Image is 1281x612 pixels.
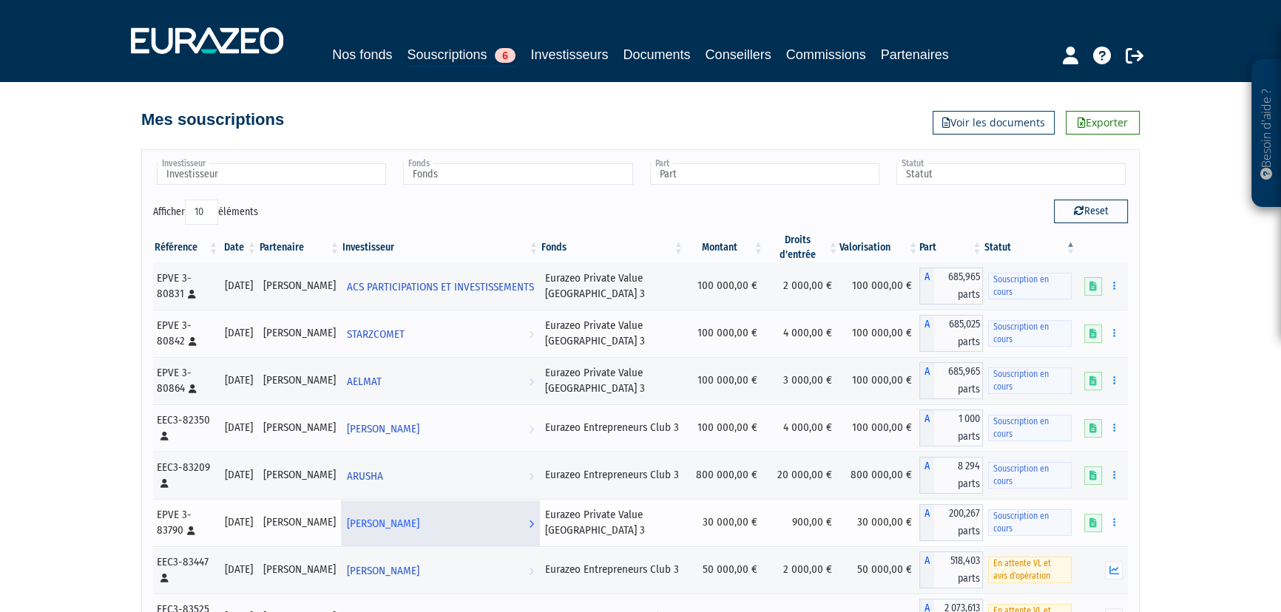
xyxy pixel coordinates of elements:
div: [DATE] [225,467,253,483]
th: Fonds: activer pour trier la colonne par ordre croissant [540,233,685,262]
td: [PERSON_NAME] [258,262,341,310]
span: A [919,362,934,399]
a: ARUSHA [341,460,540,490]
td: 4 000,00 € [765,310,840,357]
td: [PERSON_NAME] [258,452,341,499]
span: 8 294 parts [934,457,983,494]
span: Souscription en cours [988,320,1072,347]
a: Documents [623,44,690,65]
i: [Français] Personne physique [187,526,195,535]
span: ACS PARTICIPATIONS ET INVESTISSEMENTS [347,273,534,301]
div: [DATE] [225,325,253,341]
td: 100 000,00 € [685,404,765,452]
span: A [919,504,934,541]
img: 1732889491-logotype_eurazeo_blanc_rvb.png [131,27,283,54]
div: Eurazeo Private Value [GEOGRAPHIC_DATA] 3 [545,507,680,539]
div: Eurazeo Entrepreneurs Club 3 [545,420,680,435]
div: EPVE 3-80831 [157,271,214,302]
span: ARUSHA [347,463,383,490]
div: EPVE 3-80842 [157,318,214,350]
span: 685,965 parts [934,362,983,399]
a: Nos fonds [332,44,392,65]
div: [DATE] [225,373,253,388]
i: [Français] Personne physique [189,384,197,393]
td: 100 000,00 € [839,262,919,310]
div: EEC3-83209 [157,460,214,492]
div: A - Eurazeo Entrepreneurs Club 3 [919,551,983,588]
span: 685,025 parts [934,315,983,352]
label: Afficher éléments [153,200,258,225]
td: 50 000,00 € [685,546,765,594]
td: 30 000,00 € [839,499,919,546]
div: Eurazeo Entrepreneurs Club 3 [545,562,680,577]
span: A [919,409,934,446]
td: 800 000,00 € [685,452,765,499]
div: EPVE 3-80864 [157,365,214,397]
td: 2 000,00 € [765,262,840,310]
a: Investisseurs [530,44,608,65]
i: Voir l'investisseur [529,557,534,585]
span: Souscription en cours [988,415,1072,441]
td: 100 000,00 € [839,404,919,452]
select: Afficheréléments [185,200,218,225]
td: [PERSON_NAME] [258,310,341,357]
span: [PERSON_NAME] [347,510,419,537]
span: Souscription en cours [988,273,1072,299]
th: Droits d'entrée: activer pour trier la colonne par ordre croissant [765,233,840,262]
a: ACS PARTICIPATIONS ET INVESTISSEMENTS [341,271,540,301]
td: [PERSON_NAME] [258,499,341,546]
span: AELMAT [347,368,382,395]
span: 1 000 parts [934,409,983,446]
th: Part: activer pour trier la colonne par ordre croissant [919,233,983,262]
th: Montant: activer pour trier la colonne par ordre croissant [685,233,765,262]
a: [PERSON_NAME] [341,555,540,585]
div: Eurazeo Private Value [GEOGRAPHIC_DATA] 3 [545,271,680,302]
a: [PERSON_NAME] [341,413,540,443]
td: 50 000,00 € [839,546,919,594]
i: [Français] Personne physique [188,290,196,299]
td: 3 000,00 € [765,357,840,404]
td: [PERSON_NAME] [258,546,341,594]
th: Statut : activer pour trier la colonne par ordre d&eacute;croissant [983,233,1077,262]
span: A [919,551,934,588]
a: STARZCOMET [341,319,540,348]
div: [DATE] [225,514,253,530]
i: Voir l'investisseur [529,510,534,537]
span: En attente VL et avis d'opération [988,557,1072,583]
td: 100 000,00 € [839,357,919,404]
td: 30 000,00 € [685,499,765,546]
div: Eurazeo Private Value [GEOGRAPHIC_DATA] 3 [545,365,680,397]
span: A [919,268,934,305]
i: [Français] Personne physique [160,574,169,582]
a: [PERSON_NAME] [341,508,540,537]
td: 800 000,00 € [839,452,919,499]
td: 100 000,00 € [685,357,765,404]
a: Commissions [786,44,866,65]
button: Reset [1054,200,1128,223]
span: A [919,315,934,352]
div: A - Eurazeo Private Value Europe 3 [919,268,983,305]
span: [PERSON_NAME] [347,415,419,443]
span: 6 [495,48,516,63]
a: Conseillers [706,44,771,65]
span: STARZCOMET [347,321,405,348]
i: Voir l'investisseur [529,301,534,328]
td: 20 000,00 € [765,452,840,499]
i: [Français] Personne physique [160,432,169,441]
div: Eurazeo Entrepreneurs Club 3 [545,467,680,483]
th: Partenaire: activer pour trier la colonne par ordre croissant [258,233,341,262]
a: AELMAT [341,366,540,395]
a: Partenaires [881,44,949,65]
span: Souscription en cours [988,462,1072,489]
div: EEC3-83447 [157,554,214,586]
td: [PERSON_NAME] [258,404,341,452]
div: [DATE] [225,420,253,435]
td: 900,00 € [765,499,840,546]
div: [DATE] [225,562,253,577]
i: Voir l'investisseur [529,463,534,490]
i: [Français] Personne physique [189,337,197,346]
span: 200,267 parts [934,504,983,541]
th: Valorisation: activer pour trier la colonne par ordre croissant [839,233,919,262]
div: A - Eurazeo Private Value Europe 3 [919,504,983,541]
td: 100 000,00 € [839,310,919,357]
